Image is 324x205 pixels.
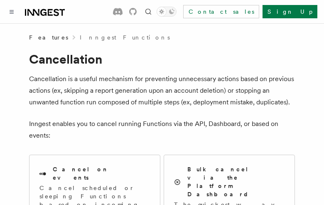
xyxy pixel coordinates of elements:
a: Inngest Functions [80,33,170,42]
a: Sign Up [263,5,317,18]
h1: Cancellation [29,52,295,67]
button: Find something... [143,7,153,17]
span: Features [29,33,68,42]
button: Toggle dark mode [157,7,177,17]
p: Cancellation is a useful mechanism for preventing unnecessary actions based on previous actions (... [29,73,295,108]
p: Inngest enables you to cancel running Functions via the API, Dashboard, or based on events: [29,118,295,141]
h2: Cancel on events [53,165,150,182]
a: Contact sales [183,5,259,18]
h2: Bulk cancel via the Platform Dashboard [187,165,285,198]
button: Toggle navigation [7,7,17,17]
